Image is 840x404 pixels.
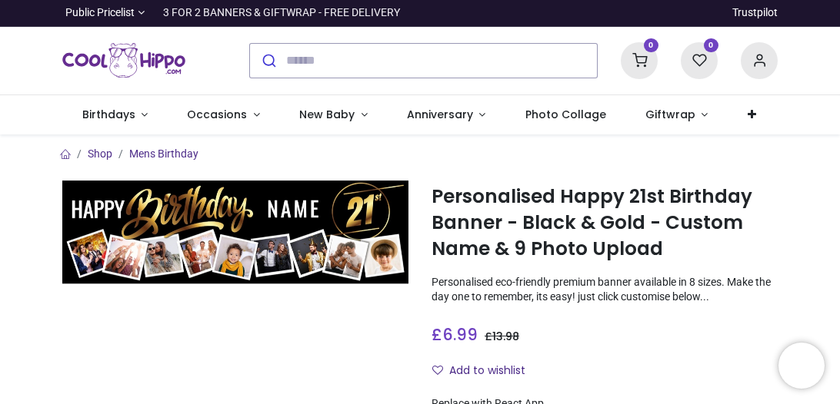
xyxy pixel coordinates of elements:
[387,95,505,135] a: Anniversary
[163,5,400,21] div: 3 FOR 2 BANNERS & GIFTWRAP - FREE DELIVERY
[432,358,538,384] button: Add to wishlistAdd to wishlist
[442,323,478,346] span: 6.99
[432,365,443,376] i: Add to wishlist
[681,53,718,65] a: 0
[432,323,478,346] span: £
[432,275,778,305] p: Personalised eco-friendly premium banner available in 8 sizes. Make the day one to remember, its ...
[62,95,168,135] a: Birthdays
[62,5,145,21] a: Public Pricelist
[645,107,695,122] span: Giftwrap
[407,107,473,122] span: Anniversary
[62,39,185,82] a: Logo of Cool Hippo
[625,95,728,135] a: Giftwrap
[299,107,355,122] span: New Baby
[778,343,825,389] iframe: Brevo live chat
[485,329,519,344] span: £
[621,53,658,65] a: 0
[62,180,408,284] img: Personalised Happy 21st Birthday Banner - Black & Gold - Custom Name & 9 Photo Upload
[704,38,718,53] sup: 0
[187,107,247,122] span: Occasions
[644,38,658,53] sup: 0
[432,184,778,263] h1: Personalised Happy 21st Birthday Banner - Black & Gold - Custom Name & 9 Photo Upload
[129,147,198,160] a: Mens Birthday
[168,95,280,135] a: Occasions
[82,107,135,122] span: Birthdays
[88,147,112,160] a: Shop
[250,44,286,78] button: Submit
[65,5,135,21] span: Public Pricelist
[62,39,185,82] img: Cool Hippo
[492,329,519,344] span: 13.98
[732,5,778,21] a: Trustpilot
[280,95,388,135] a: New Baby
[525,107,606,122] span: Photo Collage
